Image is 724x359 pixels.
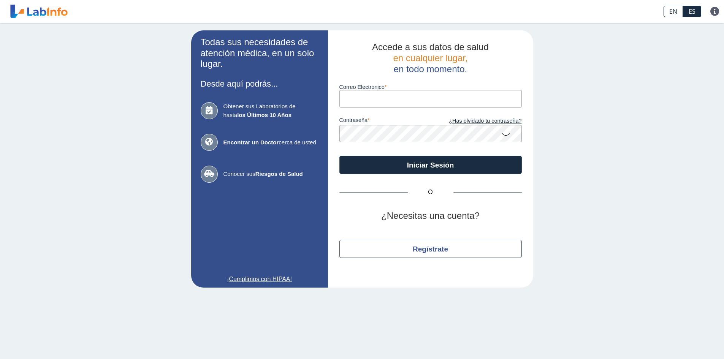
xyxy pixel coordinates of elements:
[393,53,467,63] span: en cualquier lugar,
[255,171,303,177] b: Riesgos de Salud
[237,112,292,118] b: los Últimos 10 Años
[408,188,453,197] span: O
[201,37,318,70] h2: Todas sus necesidades de atención médica, en un solo lugar.
[683,6,701,17] a: ES
[339,117,431,125] label: contraseña
[339,156,522,174] button: Iniciar Sesión
[223,102,318,119] span: Obtener sus Laboratorios de hasta
[201,275,318,284] a: ¡Cumplimos con HIPAA!
[201,79,318,89] h3: Desde aquí podrás...
[223,170,318,179] span: Conocer sus
[394,64,467,74] span: en todo momento.
[339,210,522,221] h2: ¿Necesitas una cuenta?
[431,117,522,125] a: ¿Has olvidado tu contraseña?
[339,84,522,90] label: Correo Electronico
[223,138,318,147] span: cerca de usted
[372,42,489,52] span: Accede a sus datos de salud
[223,139,279,145] b: Encontrar un Doctor
[664,6,683,17] a: EN
[339,240,522,258] button: Regístrate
